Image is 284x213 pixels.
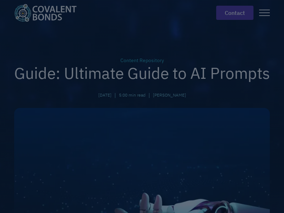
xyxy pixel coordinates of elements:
[98,92,111,98] div: [DATE]
[114,91,116,99] div: |
[216,6,253,20] a: contact
[14,4,82,22] a: home
[14,64,270,82] h1: Guide: Ultimate Guide to AI Prompts
[153,92,186,98] a: [PERSON_NAME]
[14,4,77,22] img: Covalent Bonds White / Teal Logo
[119,92,146,98] div: 5:00 min read
[148,91,150,99] div: |
[14,57,270,64] div: Content Repository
